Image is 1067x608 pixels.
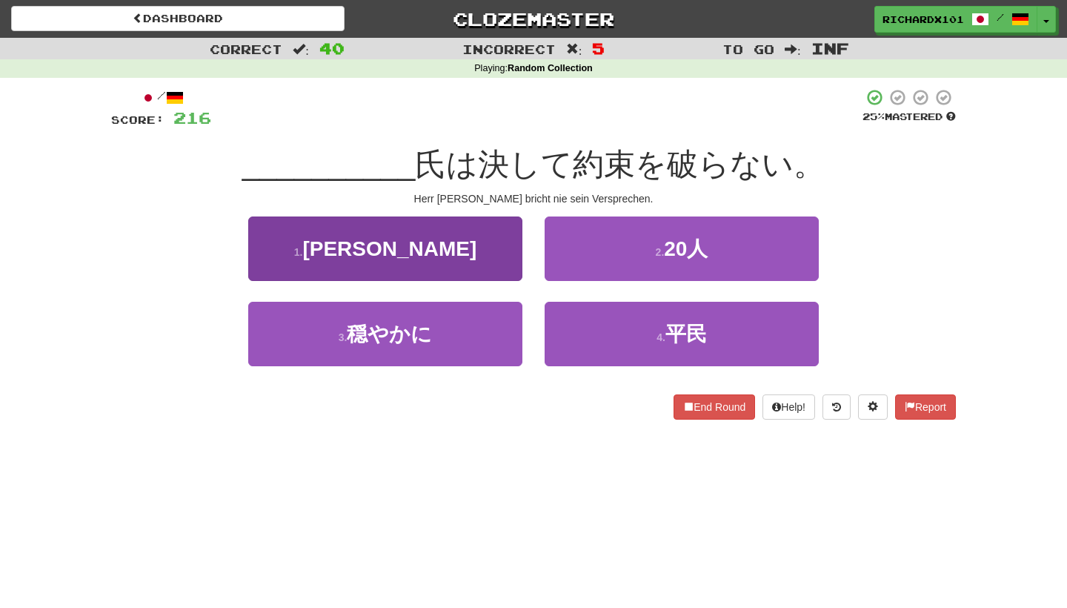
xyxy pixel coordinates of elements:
[347,323,432,346] span: 穏やかに
[11,6,345,31] a: Dashboard
[248,302,522,366] button: 3.穏やかに
[862,110,956,124] div: Mastered
[566,43,582,56] span: :
[997,12,1004,22] span: /
[862,110,885,122] span: 25 %
[785,43,801,56] span: :
[294,246,303,258] small: 1 .
[674,394,755,420] button: End Round
[339,331,348,343] small: 3 .
[111,88,211,107] div: /
[111,113,164,126] span: Score:
[319,39,345,57] span: 40
[657,331,665,343] small: 4 .
[545,302,819,366] button: 4.平民
[293,43,309,56] span: :
[811,39,849,57] span: Inf
[302,237,476,260] span: [PERSON_NAME]
[722,42,774,56] span: To go
[545,217,819,281] button: 2.20人
[210,42,282,56] span: Correct
[242,147,416,182] span: __________
[882,13,964,26] span: RichardX101
[111,191,956,206] div: Herr [PERSON_NAME] bricht nie sein Versprechen.
[415,147,825,182] span: 氏は決して約束を破らない。
[665,323,707,346] span: 平民
[367,6,700,32] a: Clozemaster
[248,217,522,281] button: 1.[PERSON_NAME]
[656,246,665,258] small: 2 .
[874,6,1037,33] a: RichardX101 /
[895,394,956,420] button: Report
[762,394,815,420] button: Help!
[822,394,851,420] button: Round history (alt+y)
[173,108,211,127] span: 216
[592,39,605,57] span: 5
[508,63,593,73] strong: Random Collection
[462,42,556,56] span: Incorrect
[664,237,708,260] span: 20人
